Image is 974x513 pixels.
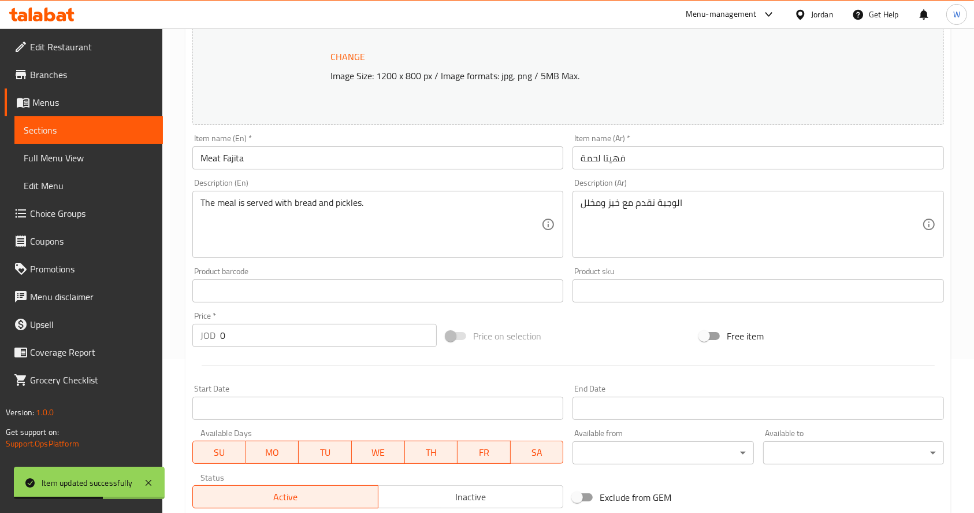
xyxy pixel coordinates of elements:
[572,146,943,169] input: Enter name Ar
[581,197,921,252] textarea: الوجبة تقدم مع خبز ومخلل
[210,20,268,78] img: %D9%81%D8%A7%D9%87%D9%8A%D8%AA%D8%A7_%D9%84%D8%AD%D9%85%D8%A9638886766437038883.png
[192,485,378,508] button: Active
[5,227,163,255] a: Coupons
[5,283,163,311] a: Menu disclaimer
[405,441,458,464] button: TH
[6,405,34,420] span: Version:
[383,489,559,505] span: Inactive
[30,373,154,387] span: Grocery Checklist
[686,8,757,21] div: Menu-management
[515,444,559,461] span: SA
[5,311,163,338] a: Upsell
[5,61,163,88] a: Branches
[303,444,347,461] span: TU
[198,444,241,461] span: SU
[572,279,943,302] input: Please enter product sku
[30,290,154,304] span: Menu disclaimer
[462,444,506,461] span: FR
[200,197,541,252] textarea: The meal is served with bread and pickles.
[14,116,163,144] a: Sections
[326,69,863,83] p: Image Size: 1200 x 800 px / Image formats: jpg, png / 5MB Max.
[198,489,374,505] span: Active
[30,262,154,276] span: Promotions
[36,405,54,420] span: 1.0.0
[30,345,154,359] span: Coverage Report
[5,33,163,61] a: Edit Restaurant
[30,318,154,331] span: Upsell
[572,441,753,464] div: ​
[6,425,59,440] span: Get support on:
[24,123,154,137] span: Sections
[953,8,960,21] span: W
[24,179,154,193] span: Edit Menu
[30,234,154,248] span: Coupons
[5,338,163,366] a: Coverage Report
[251,444,295,461] span: MO
[42,477,132,489] div: Item updated successfully
[200,329,215,342] p: JOD
[30,206,154,220] span: Choice Groups
[811,8,834,21] div: Jordan
[5,366,163,394] a: Grocery Checklist
[192,279,563,302] input: Please enter product barcode
[5,200,163,227] a: Choice Groups
[246,441,299,464] button: MO
[32,95,154,109] span: Menus
[5,88,163,116] a: Menus
[5,255,163,283] a: Promotions
[14,172,163,200] a: Edit Menu
[220,324,437,347] input: Please enter price
[192,441,246,464] button: SU
[192,146,563,169] input: Enter name En
[330,49,365,65] span: Change
[356,444,400,461] span: WE
[727,329,764,343] span: Free item
[30,40,154,54] span: Edit Restaurant
[6,436,79,451] a: Support.OpsPlatform
[511,441,564,464] button: SA
[763,441,944,464] div: ​
[24,151,154,165] span: Full Menu View
[473,329,541,343] span: Price on selection
[326,45,370,69] button: Change
[30,68,154,82] span: Branches
[600,490,671,504] span: Exclude from GEM
[410,444,453,461] span: TH
[458,441,511,464] button: FR
[14,144,163,172] a: Full Menu View
[352,441,405,464] button: WE
[378,485,564,508] button: Inactive
[299,441,352,464] button: TU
